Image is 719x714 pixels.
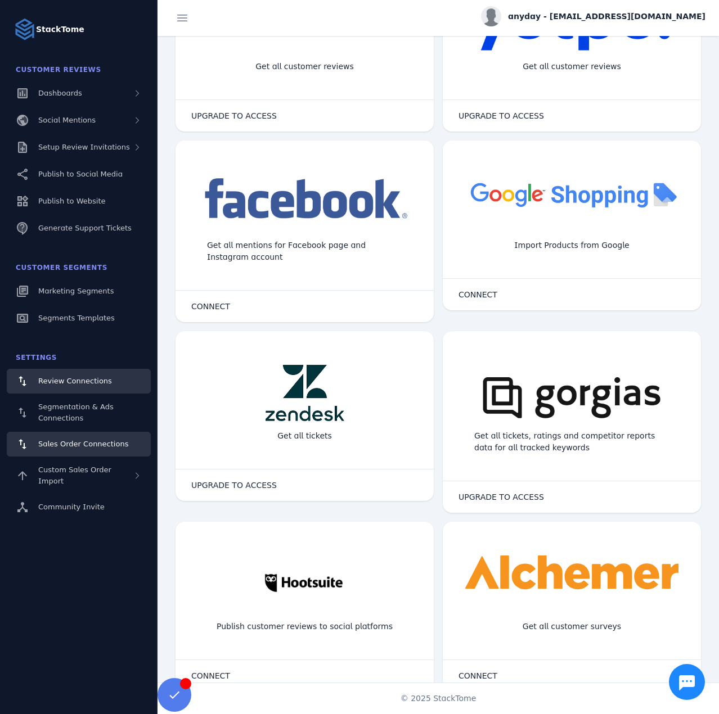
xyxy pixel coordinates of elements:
[38,440,128,448] span: Sales Order Connections
[16,66,101,74] span: Customer Reviews
[447,486,555,508] button: UPGRADE TO ACCESS
[38,143,130,151] span: Setup Review Invitations
[459,672,497,680] span: CONNECT
[459,493,544,501] span: UPGRADE TO ACCESS
[38,287,114,295] span: Marketing Segments
[38,403,114,422] span: Segmentation & Ads Connections
[36,24,84,35] strong: StackTome
[16,264,107,272] span: Customer Segments
[7,432,151,457] a: Sales Order Connections
[180,474,288,496] button: UPGRADE TO ACCESS
[180,295,241,318] button: CONNECT
[191,112,277,120] span: UPGRADE TO ACCESS
[447,105,555,127] button: UPGRADE TO ACCESS
[255,555,355,612] img: hootsuite.jpg
[246,52,363,82] div: Get all customer reviews
[14,18,36,40] img: Logo image
[465,174,678,214] img: googleshopping.png
[7,369,151,394] a: Review Connections
[38,89,82,97] span: Dashboards
[38,170,123,178] span: Publish to Social Media
[38,314,115,322] span: Segments Templates
[459,112,544,120] span: UPGRADE TO ACCESS
[180,105,288,127] button: UPGRADE TO ACCESS
[401,693,477,704] span: © 2025 StackTome
[7,396,151,430] a: Segmentation & Ads Connections
[7,306,151,331] a: Segments Templates
[481,6,705,26] button: anyday - [EMAIL_ADDRESS][DOMAIN_NAME]
[7,189,151,214] a: Publish to Website
[505,231,638,260] div: Import Products from Google
[7,162,151,187] a: Publish to Social Media
[447,283,509,306] button: CONNECT
[268,421,341,451] div: Get all tickets
[191,302,230,310] span: CONNECT
[508,11,705,22] span: anyday - [EMAIL_ADDRESS][DOMAIN_NAME]
[7,495,151,519] a: Community Invite
[191,481,277,489] span: UPGRADE TO ACCESS
[459,291,497,299] span: CONNECT
[198,231,411,272] div: Get all mentions for Facebook page and Instagram account
[198,174,411,224] img: facebook.png
[208,612,402,641] div: Publish customer reviews to social platforms
[481,6,501,26] img: profile.jpg
[514,52,630,82] div: Get all customer reviews
[38,503,105,511] span: Community Invite
[447,665,509,687] button: CONNECT
[16,354,57,361] span: Settings
[7,216,151,241] a: Generate Support Tickets
[266,365,344,421] img: zendesk.png
[38,224,132,232] span: Generate Support Tickets
[38,466,111,485] span: Custom Sales Order Import
[465,421,678,463] div: Get all tickets, ratings and competitor reports data for all tracked keywords
[180,665,241,687] button: CONNECT
[38,197,105,205] span: Publish to Website
[7,279,151,304] a: Marketing Segments
[514,612,630,641] div: Get all customer surveys
[465,555,678,594] img: alchemer.svg
[191,672,230,680] span: CONNECT
[38,377,112,385] span: Review Connections
[465,365,678,421] img: gorgias.png
[38,116,96,124] span: Social Mentions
